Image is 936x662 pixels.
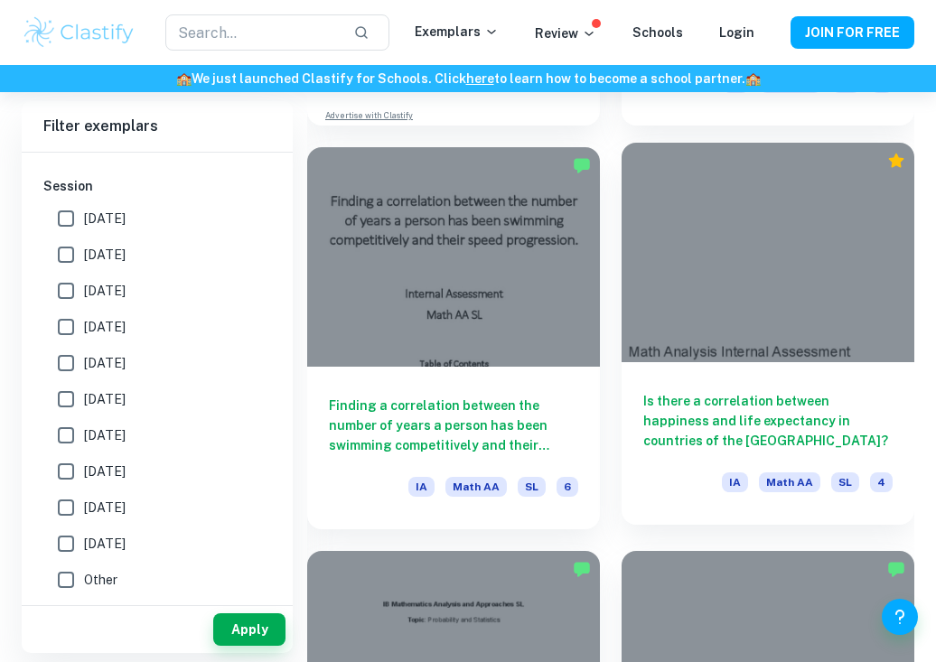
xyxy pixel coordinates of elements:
[887,152,905,170] div: Premium
[325,109,413,122] a: Advertise with Clastify
[887,560,905,578] img: Marked
[518,477,546,497] span: SL
[408,477,435,497] span: IA
[176,71,192,86] span: 🏫
[84,498,126,517] span: [DATE]
[557,477,578,497] span: 6
[831,472,859,492] span: SL
[759,472,820,492] span: Math AA
[745,71,761,86] span: 🏫
[622,147,914,529] a: Is there a correlation between happiness and life expectancy in countries of the [GEOGRAPHIC_DATA...
[4,69,932,89] h6: We just launched Clastify for Schools. Click to learn how to become a school partner.
[213,613,285,646] button: Apply
[84,389,126,409] span: [DATE]
[22,14,136,51] img: Clastify logo
[466,71,494,86] a: here
[719,25,754,40] a: Login
[722,472,748,492] span: IA
[445,477,507,497] span: Math AA
[632,25,683,40] a: Schools
[870,472,893,492] span: 4
[84,317,126,337] span: [DATE]
[84,353,126,373] span: [DATE]
[165,14,339,51] input: Search...
[84,425,126,445] span: [DATE]
[573,560,591,578] img: Marked
[43,176,271,196] h6: Session
[84,570,117,590] span: Other
[573,156,591,174] img: Marked
[415,22,499,42] p: Exemplars
[535,23,596,43] p: Review
[882,599,918,635] button: Help and Feedback
[84,245,126,265] span: [DATE]
[307,147,600,529] a: Finding a correlation between the number of years a person has been swimming competitively and th...
[84,209,126,228] span: [DATE]
[84,281,126,301] span: [DATE]
[22,101,293,152] h6: Filter exemplars
[791,16,914,49] button: JOIN FOR FREE
[329,396,578,455] h6: Finding a correlation between the number of years a person has been swimming competitively and th...
[643,391,893,451] h6: Is there a correlation between happiness and life expectancy in countries of the [GEOGRAPHIC_DATA]?
[84,534,126,554] span: [DATE]
[84,462,126,481] span: [DATE]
